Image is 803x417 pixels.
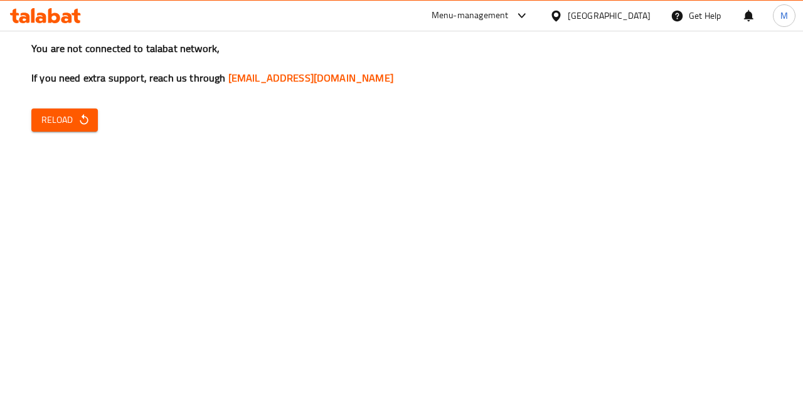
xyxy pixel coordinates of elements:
span: M [780,9,788,23]
h3: You are not connected to talabat network, If you need extra support, reach us through [31,41,772,85]
div: [GEOGRAPHIC_DATA] [568,9,651,23]
span: Reload [41,112,88,128]
div: Menu-management [432,8,509,23]
a: [EMAIL_ADDRESS][DOMAIN_NAME] [228,68,393,87]
button: Reload [31,108,98,132]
